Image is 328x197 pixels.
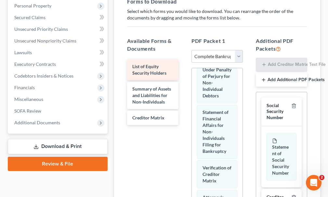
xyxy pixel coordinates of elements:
span: Secured Claims [14,15,46,20]
a: Download & Print [8,139,108,154]
span: Creditor Matrix [132,115,164,120]
span: Statement of Financial Affairs for Non-Individuals Filing for Bankruptcy [203,109,229,154]
span: 2 [319,175,324,180]
span: Summary of Assets and Liabilities for Non-Individuals [132,86,171,105]
span: Unsecured Priority Claims [14,26,68,32]
span: Miscellaneous [14,96,43,102]
span: Unsecured Nonpriority Claims [14,38,76,43]
span: Verification of Creditor Matrix [203,165,231,183]
a: Unsecured Nonpriority Claims [9,35,108,47]
span: Lawsuits [14,50,32,55]
span: List of Equity Security Holders [132,64,166,76]
a: Lawsuits [9,47,108,58]
h5: Additional PDF Packets [256,37,307,53]
a: Review & File [8,157,108,171]
span: Executory Contracts [14,61,56,67]
button: Add Creditor Matrix Text File [256,58,307,72]
div: Statement of Social Security Number [267,133,296,180]
h5: Available Forms & Documents [127,37,178,53]
button: Add Additional PDF Packets [256,73,307,87]
span: Additional Documents [14,120,60,125]
a: Executory Contracts [9,58,108,70]
span: Personal Property [14,3,51,8]
p: Select which forms you would like to download. You can rearrange the order of the documents by dr... [127,8,307,21]
a: Unsecured Priority Claims [9,23,108,35]
h5: PDF Packet 1 [191,37,243,45]
span: SOFA Review [14,108,41,114]
iframe: Intercom live chat [306,175,321,191]
div: Social Security Number [267,103,289,121]
span: Codebtors Insiders & Notices [14,73,73,79]
span: Financials [14,85,35,90]
a: Secured Claims [9,12,108,23]
a: SOFA Review [9,105,108,117]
